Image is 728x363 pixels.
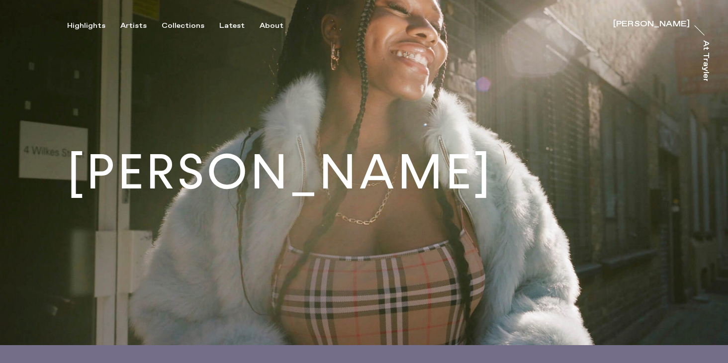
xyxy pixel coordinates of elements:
div: Artists [120,21,147,30]
button: Highlights [67,21,120,30]
div: Collections [162,21,204,30]
h1: [PERSON_NAME] [67,148,493,196]
button: About [260,21,298,30]
a: [PERSON_NAME] [613,19,690,29]
div: About [260,21,283,30]
div: At Trayler [702,40,710,83]
div: Highlights [67,21,105,30]
div: [PERSON_NAME] [613,20,690,28]
button: Artists [120,21,162,30]
button: Collections [162,21,219,30]
button: Latest [219,21,260,30]
div: Latest [219,21,245,30]
a: At Trayler [701,40,711,81]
